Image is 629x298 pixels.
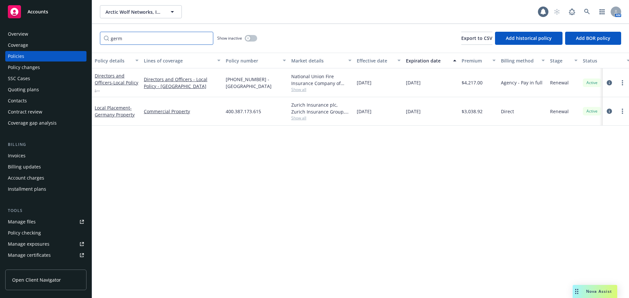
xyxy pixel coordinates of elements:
[5,184,86,194] a: Installment plans
[291,57,344,64] div: Market details
[462,79,483,86] span: $4,217.00
[565,32,621,45] button: Add BOR policy
[5,173,86,183] a: Account charges
[585,80,599,86] span: Active
[8,84,39,95] div: Quoting plans
[586,289,612,294] span: Nova Assist
[141,53,223,68] button: Lines of coverage
[289,53,354,68] button: Market details
[357,57,393,64] div: Effective date
[223,53,289,68] button: Policy number
[8,228,41,238] div: Policy checking
[550,57,570,64] div: Stage
[619,107,626,115] a: more
[5,40,86,50] a: Coverage
[95,105,135,118] a: Local Placement
[144,108,220,115] a: Commercial Property
[357,79,372,86] span: [DATE]
[619,79,626,87] a: more
[8,250,51,260] div: Manage certificates
[461,32,492,45] button: Export to CSV
[8,184,46,194] div: Installment plans
[506,35,552,41] span: Add historical policy
[105,9,162,15] span: Arctic Wolf Networks, Inc.
[226,76,286,90] span: [PHONE_NUMBER] - [GEOGRAPHIC_DATA]
[291,101,352,115] div: Zurich Insurance plc, Zurich Insurance Group, Zurich Insurance Group (International)
[8,217,36,227] div: Manage files
[8,150,26,161] div: Invoices
[550,79,569,86] span: Renewal
[550,5,563,18] a: Start snowing
[403,53,459,68] button: Expiration date
[596,5,609,18] a: Switch app
[462,108,483,115] span: $3,038.92
[5,84,86,95] a: Quoting plans
[583,57,623,64] div: Status
[5,239,86,249] a: Manage exposures
[5,29,86,39] a: Overview
[501,79,543,86] span: Agency - Pay in full
[5,250,86,260] a: Manage certificates
[459,53,498,68] button: Premium
[8,96,27,106] div: Contacts
[462,57,488,64] div: Premium
[357,108,372,115] span: [DATE]
[5,162,86,172] a: Billing updates
[28,9,48,14] span: Accounts
[8,29,28,39] div: Overview
[501,57,538,64] div: Billing method
[5,3,86,21] a: Accounts
[547,53,580,68] button: Stage
[5,51,86,61] a: Policies
[550,108,569,115] span: Renewal
[8,239,49,249] div: Manage exposures
[585,108,599,114] span: Active
[406,79,421,86] span: [DATE]
[5,118,86,128] a: Coverage gap analysis
[5,62,86,73] a: Policy changes
[498,53,547,68] button: Billing method
[95,57,131,64] div: Policy details
[291,87,352,92] span: Show all
[95,73,138,106] a: Directors and Officers
[5,228,86,238] a: Policy checking
[8,107,42,117] div: Contract review
[5,73,86,84] a: SSC Cases
[495,32,562,45] button: Add historical policy
[573,285,617,298] button: Nova Assist
[605,79,613,87] a: circleInformation
[501,108,514,115] span: Direct
[100,5,182,18] button: Arctic Wolf Networks, Inc.
[5,207,86,214] div: Tools
[291,115,352,121] span: Show all
[8,40,28,50] div: Coverage
[573,285,581,298] div: Drag to move
[144,76,220,90] a: Directors and Officers - Local Policy - [GEOGRAPHIC_DATA]
[565,5,579,18] a: Report a Bug
[5,261,86,272] a: Manage claims
[8,118,57,128] div: Coverage gap analysis
[5,217,86,227] a: Manage files
[5,141,86,148] div: Billing
[8,173,44,183] div: Account charges
[12,276,61,283] span: Open Client Navigator
[100,32,213,45] input: Filter by keyword...
[576,35,610,41] span: Add BOR policy
[8,62,40,73] div: Policy changes
[5,150,86,161] a: Invoices
[8,51,24,61] div: Policies
[605,107,613,115] a: circleInformation
[226,57,279,64] div: Policy number
[92,53,141,68] button: Policy details
[217,35,242,41] span: Show inactive
[5,107,86,117] a: Contract review
[226,108,261,115] span: 400.387.173.615
[8,73,30,84] div: SSC Cases
[354,53,403,68] button: Effective date
[8,162,41,172] div: Billing updates
[461,35,492,41] span: Export to CSV
[95,79,138,106] span: - Local Policy - [GEOGRAPHIC_DATA]
[291,73,352,87] div: National Union Fire Insurance Company of [GEOGRAPHIC_DATA], [GEOGRAPHIC_DATA], AIG
[8,261,41,272] div: Manage claims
